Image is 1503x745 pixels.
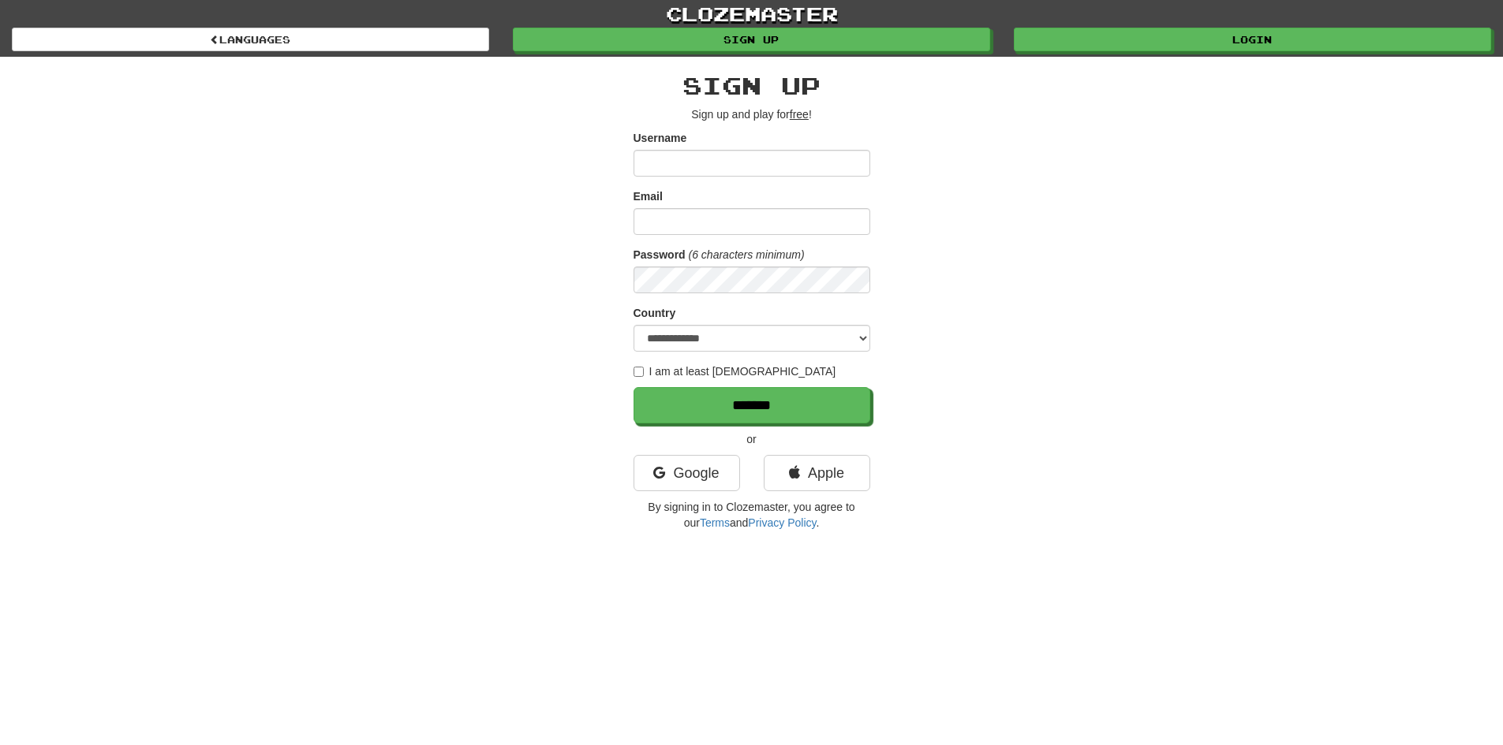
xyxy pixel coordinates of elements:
label: Username [634,130,687,146]
label: Password [634,247,686,263]
a: Terms [700,516,730,529]
a: Login [1014,28,1491,51]
a: Sign up [513,28,990,51]
label: I am at least [DEMOGRAPHIC_DATA] [634,363,836,379]
p: By signing in to Clozemaster, you agree to our and . [634,499,870,531]
a: Apple [764,455,870,491]
a: Privacy Policy [748,516,816,529]
h2: Sign up [634,73,870,99]
em: (6 characters minimum) [689,248,805,261]
a: Google [634,455,740,491]
p: or [634,431,870,447]
label: Email [634,188,663,204]
label: Country [634,305,676,321]
a: Languages [12,28,489,51]
u: free [790,108,809,121]
input: I am at least [DEMOGRAPHIC_DATA] [634,367,644,377]
p: Sign up and play for ! [634,106,870,122]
